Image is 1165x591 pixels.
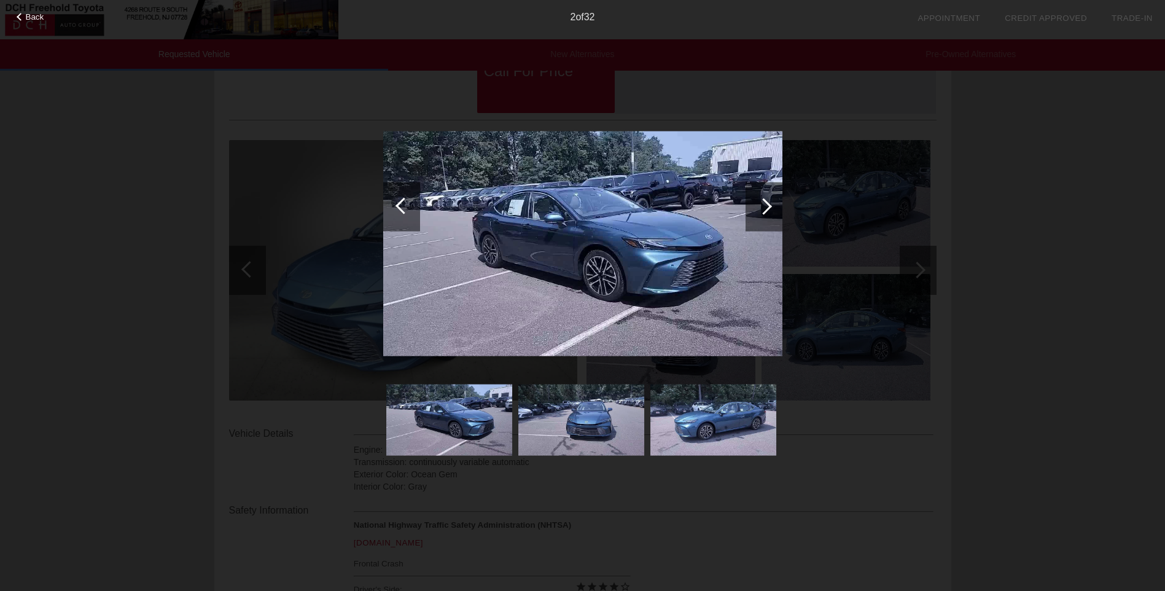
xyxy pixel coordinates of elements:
img: fcbbed25702fda680fa8b4bca1e7a909x.jpg [386,385,512,455]
a: Credit Approved [1005,14,1087,23]
img: 4d1e2ffb90a934903e3a6c85359a0691x.jpg [650,385,776,455]
span: 2 [570,12,575,22]
img: fcbbed25702fda680fa8b4bca1e7a909x.jpg [383,131,782,356]
a: Trade-In [1112,14,1153,23]
span: 32 [584,12,595,22]
span: Back [26,12,44,22]
img: ee5ec59726dd6589a0488f6bfbde46fax.jpg [518,385,644,455]
a: Appointment [918,14,980,23]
